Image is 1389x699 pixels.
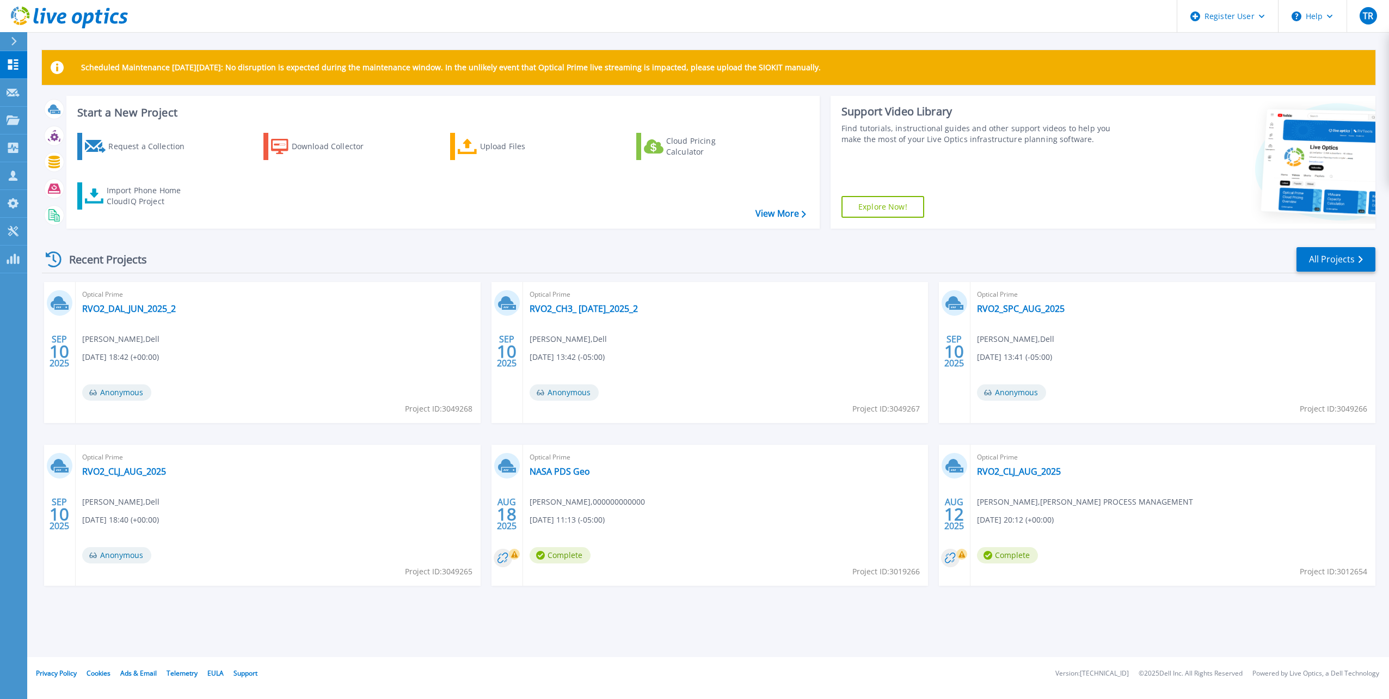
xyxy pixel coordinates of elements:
[1300,403,1367,415] span: Project ID: 3049266
[87,669,110,678] a: Cookies
[841,196,924,218] a: Explore Now!
[944,510,964,519] span: 12
[82,466,166,477] a: RVO2_CLJ_AUG_2025
[977,384,1046,401] span: Anonymous
[207,669,224,678] a: EULA
[1300,566,1367,578] span: Project ID: 3012654
[450,133,571,160] a: Upload Files
[944,347,964,356] span: 10
[1252,670,1379,677] li: Powered by Live Optics, a Dell Technology
[977,496,1193,508] span: [PERSON_NAME] , [PERSON_NAME] PROCESS MANAGEMENT
[107,185,192,207] div: Import Phone Home CloudIQ Project
[49,494,70,534] div: SEP 2025
[77,107,806,119] h3: Start a New Project
[82,351,159,363] span: [DATE] 18:42 (+00:00)
[263,133,385,160] a: Download Collector
[852,566,920,578] span: Project ID: 3019266
[82,333,159,345] span: [PERSON_NAME] , Dell
[82,514,159,526] span: [DATE] 18:40 (+00:00)
[977,514,1054,526] span: [DATE] 20:12 (+00:00)
[1363,11,1373,20] span: TR
[1296,247,1375,272] a: All Projects
[852,403,920,415] span: Project ID: 3049267
[108,136,195,157] div: Request a Collection
[530,303,638,314] a: RVO2_CH3_ [DATE]_2025_2
[82,496,159,508] span: [PERSON_NAME] , Dell
[977,547,1038,563] span: Complete
[497,510,517,519] span: 18
[82,451,474,463] span: Optical Prime
[50,347,69,356] span: 10
[530,384,599,401] span: Anonymous
[944,332,964,371] div: SEP 2025
[1055,670,1129,677] li: Version: [TECHNICAL_ID]
[82,303,176,314] a: RVO2_DAL_JUN_2025_2
[292,136,379,157] div: Download Collector
[81,63,821,72] p: Scheduled Maintenance [DATE][DATE]: No disruption is expected during the maintenance window. In t...
[666,136,753,157] div: Cloud Pricing Calculator
[1139,670,1243,677] li: © 2025 Dell Inc. All Rights Reserved
[977,303,1065,314] a: RVO2_SPC_AUG_2025
[841,105,1123,119] div: Support Video Library
[82,547,151,563] span: Anonymous
[530,451,921,463] span: Optical Prime
[530,351,605,363] span: [DATE] 13:42 (-05:00)
[77,133,199,160] a: Request a Collection
[82,289,474,301] span: Optical Prime
[755,209,806,219] a: View More
[530,514,605,526] span: [DATE] 11:13 (-05:00)
[977,466,1061,477] a: RVO2_CLJ_AUG_2025
[530,547,591,563] span: Complete
[42,246,162,273] div: Recent Projects
[496,332,517,371] div: SEP 2025
[530,289,921,301] span: Optical Prime
[82,384,151,401] span: Anonymous
[50,510,69,519] span: 10
[49,332,70,371] div: SEP 2025
[636,133,758,160] a: Cloud Pricing Calculator
[977,333,1054,345] span: [PERSON_NAME] , Dell
[405,403,472,415] span: Project ID: 3049268
[977,451,1369,463] span: Optical Prime
[480,136,567,157] div: Upload Files
[36,669,77,678] a: Privacy Policy
[120,669,157,678] a: Ads & Email
[530,496,645,508] span: [PERSON_NAME] , 000000000000
[167,669,198,678] a: Telemetry
[530,333,607,345] span: [PERSON_NAME] , Dell
[977,351,1052,363] span: [DATE] 13:41 (-05:00)
[530,466,590,477] a: NASA PDS Geo
[405,566,472,578] span: Project ID: 3049265
[497,347,517,356] span: 10
[496,494,517,534] div: AUG 2025
[944,494,964,534] div: AUG 2025
[233,669,257,678] a: Support
[841,123,1123,145] div: Find tutorials, instructional guides and other support videos to help you make the most of your L...
[977,289,1369,301] span: Optical Prime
